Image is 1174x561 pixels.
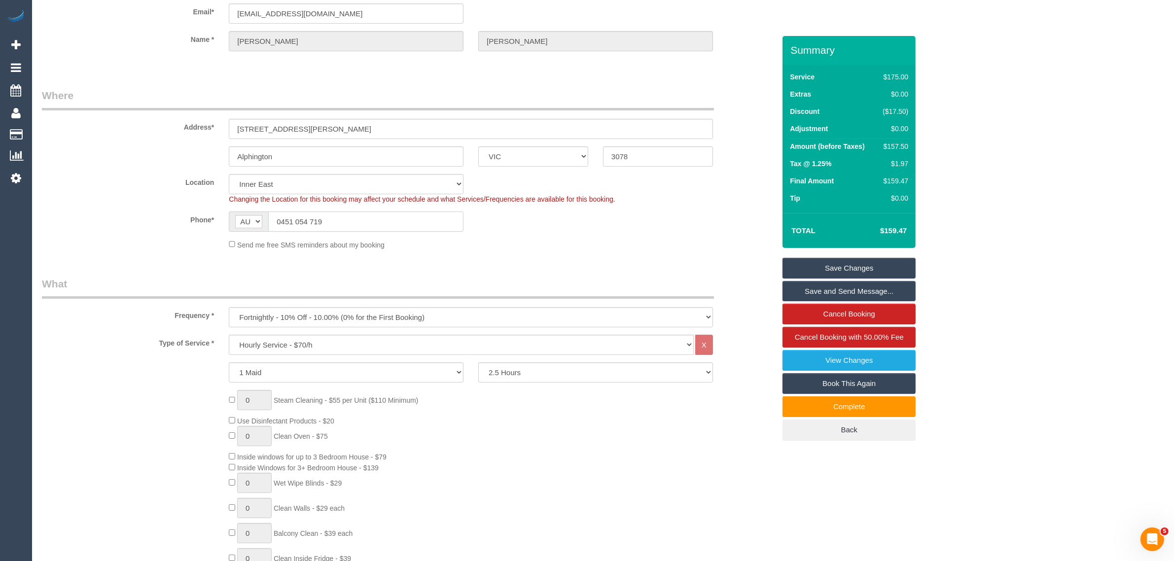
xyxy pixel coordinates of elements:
[783,350,916,371] a: View Changes
[268,211,463,232] input: Phone*
[790,193,800,203] label: Tip
[879,124,909,134] div: $0.00
[879,89,909,99] div: $0.00
[783,281,916,302] a: Save and Send Message...
[790,176,834,186] label: Final Amount
[274,504,345,512] span: Clean Walls - $29 each
[42,88,714,110] legend: Where
[6,10,26,24] img: Automaid Logo
[237,453,387,461] span: Inside windows for up to 3 Bedroom House - $79
[783,258,916,279] a: Save Changes
[1140,527,1164,551] iframe: Intercom live chat
[879,72,909,82] div: $175.00
[35,307,221,320] label: Frequency *
[35,335,221,348] label: Type of Service *
[229,31,463,51] input: First Name*
[274,396,418,404] span: Steam Cleaning - $55 per Unit ($110 Minimum)
[274,479,342,487] span: Wet Wipe Blinds - $29
[783,304,916,324] a: Cancel Booking
[790,106,819,116] label: Discount
[783,327,916,348] a: Cancel Booking with 50.00% Fee
[790,72,815,82] label: Service
[790,89,811,99] label: Extras
[790,124,828,134] label: Adjustment
[229,195,615,203] span: Changing the Location for this booking may affect your schedule and what Services/Frequencies are...
[879,159,909,169] div: $1.97
[791,226,816,235] strong: Total
[783,373,916,394] a: Book This Again
[274,529,353,537] span: Balcony Clean - $39 each
[783,396,916,417] a: Complete
[790,159,831,169] label: Tax @ 1.25%
[35,174,221,187] label: Location
[274,432,328,440] span: Clean Oven - $75
[851,227,907,235] h4: $159.47
[35,31,221,44] label: Name *
[229,3,463,24] input: Email*
[1161,527,1169,535] span: 5
[478,31,713,51] input: Last Name*
[790,44,911,56] h3: Summary
[237,417,334,425] span: Use Disinfectant Products - $20
[795,333,904,341] span: Cancel Booking with 50.00% Fee
[879,193,909,203] div: $0.00
[790,141,864,151] label: Amount (before Taxes)
[35,211,221,225] label: Phone*
[35,3,221,17] label: Email*
[783,420,916,440] a: Back
[879,176,909,186] div: $159.47
[879,141,909,151] div: $157.50
[35,119,221,132] label: Address*
[42,277,714,299] legend: What
[237,464,379,472] span: Inside Windows for 3+ Bedroom House - $139
[237,241,385,248] span: Send me free SMS reminders about my booking
[229,146,463,167] input: Suburb*
[603,146,713,167] input: Post Code*
[879,106,909,116] div: ($17.50)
